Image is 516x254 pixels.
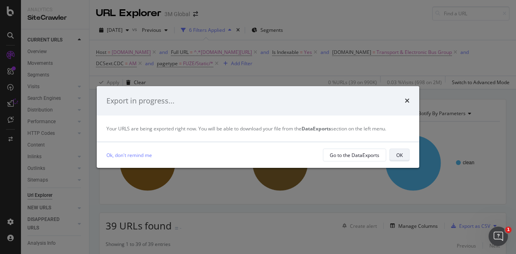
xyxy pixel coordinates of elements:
strong: DataExports [302,125,331,132]
span: 1 [505,227,512,233]
div: Your URLS are being exported right now. You will be able to download your file from the [106,125,410,132]
div: Go to the DataExports [330,152,379,159]
a: Ok, don't remind me [106,151,152,159]
div: Export in progress... [106,96,175,106]
iframe: Intercom live chat [489,227,508,246]
button: OK [389,149,410,161]
button: Go to the DataExports [323,149,386,161]
span: section on the left menu. [302,125,386,132]
div: modal [97,86,419,168]
div: times [405,96,410,106]
div: OK [396,152,403,159]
